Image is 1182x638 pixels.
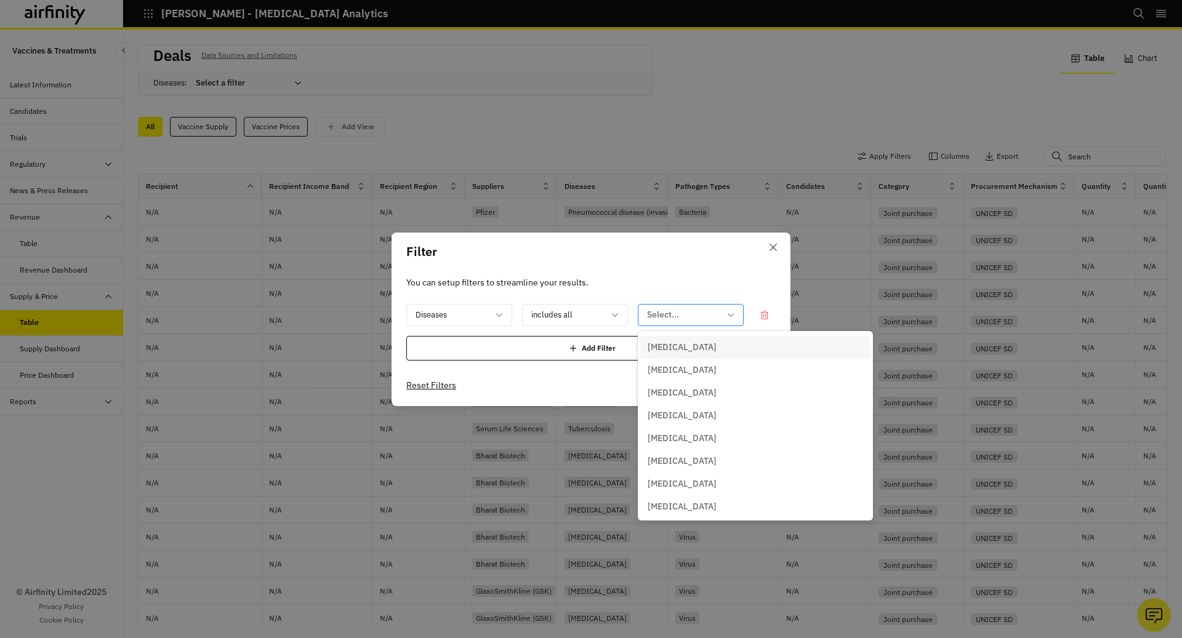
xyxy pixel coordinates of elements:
p: [MEDICAL_DATA] [648,364,717,377]
p: [MEDICAL_DATA] [648,500,717,513]
p: [MEDICAL_DATA] [648,477,717,490]
p: [MEDICAL_DATA] [648,386,717,399]
p: [MEDICAL_DATA] [648,409,717,422]
div: Add Filter [406,336,776,361]
button: Reset Filters [406,376,456,396]
p: [MEDICAL_DATA] [648,455,717,468]
button: Close [763,237,783,257]
header: Filter [392,233,790,271]
p: [MEDICAL_DATA] [648,341,717,354]
p: [MEDICAL_DATA] [648,432,717,445]
p: You can setup filters to streamline your results. [406,276,776,289]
